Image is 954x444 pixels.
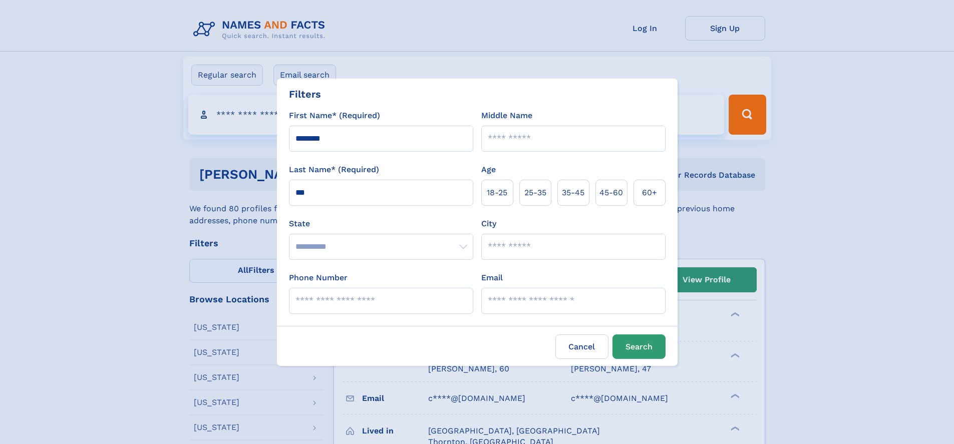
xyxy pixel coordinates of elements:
[487,187,507,199] span: 18‑25
[642,187,657,199] span: 60+
[599,187,623,199] span: 45‑60
[562,187,584,199] span: 35‑45
[481,272,503,284] label: Email
[481,110,532,122] label: Middle Name
[289,218,473,230] label: State
[481,164,496,176] label: Age
[289,110,380,122] label: First Name* (Required)
[612,334,666,359] button: Search
[289,164,379,176] label: Last Name* (Required)
[289,272,348,284] label: Phone Number
[481,218,496,230] label: City
[524,187,546,199] span: 25‑35
[289,87,321,102] div: Filters
[555,334,608,359] label: Cancel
